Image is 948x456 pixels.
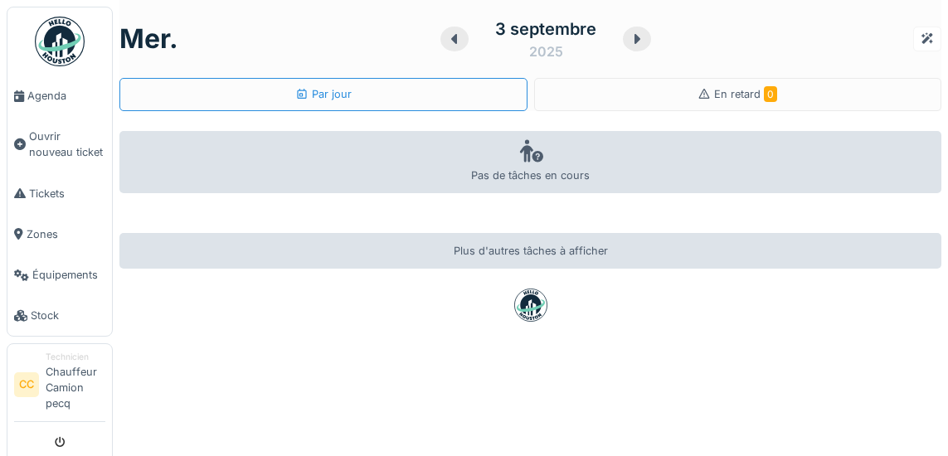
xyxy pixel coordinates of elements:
[295,86,352,102] div: Par jour
[29,129,105,160] span: Ouvrir nouveau ticket
[764,86,777,102] span: 0
[514,289,547,322] img: badge-BVDL4wpA.svg
[29,186,105,201] span: Tickets
[529,41,563,61] div: 2025
[35,17,85,66] img: Badge_color-CXgf-gQk.svg
[46,351,105,363] div: Technicien
[27,226,105,242] span: Zones
[7,255,112,295] a: Équipements
[14,351,105,422] a: CC TechnicienChauffeur Camion pecq
[119,23,178,55] h1: mer.
[7,295,112,336] a: Stock
[7,214,112,255] a: Zones
[119,233,941,269] div: Plus d'autres tâches à afficher
[27,88,105,104] span: Agenda
[46,351,105,418] li: Chauffeur Camion pecq
[32,267,105,283] span: Équipements
[119,131,941,193] div: Pas de tâches en cours
[7,75,112,116] a: Agenda
[714,88,777,100] span: En retard
[14,372,39,397] li: CC
[7,116,112,172] a: Ouvrir nouveau ticket
[7,173,112,214] a: Tickets
[495,17,596,41] div: 3 septembre
[31,308,105,323] span: Stock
